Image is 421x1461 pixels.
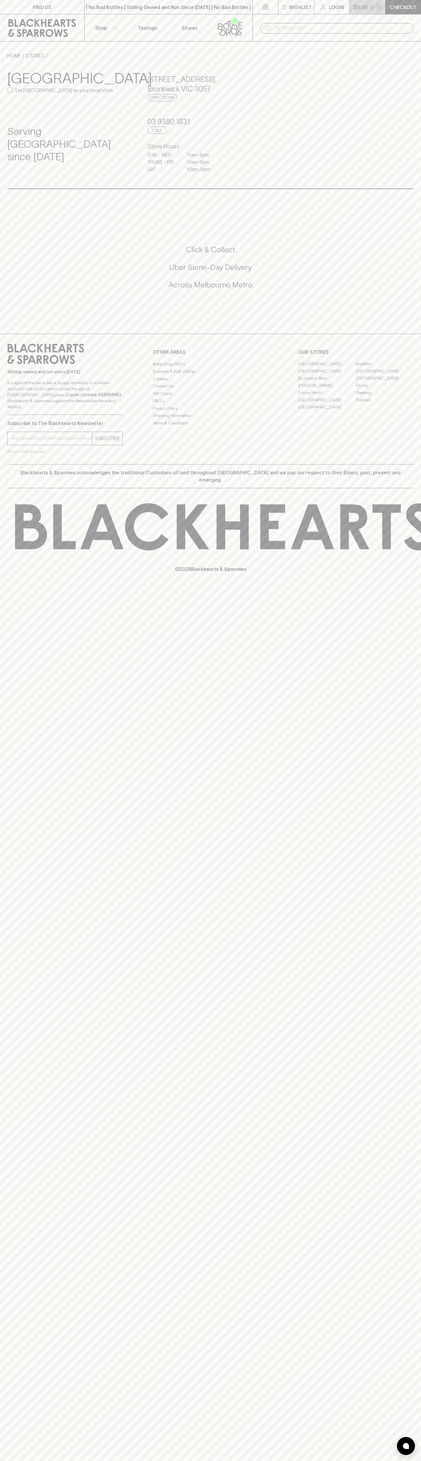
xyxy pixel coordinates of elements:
[153,390,268,397] a: Gift Cards
[378,5,380,9] p: 0
[12,433,92,443] input: e.g. jane@blackheartsandsparrows.com.au
[147,94,177,101] a: Directions
[298,404,356,411] a: [GEOGRAPHIC_DATA]
[147,166,178,173] p: SAT
[298,397,356,404] a: [GEOGRAPHIC_DATA]
[7,125,133,163] h4: Serving [GEOGRAPHIC_DATA] since [DATE]
[7,70,133,87] h3: [GEOGRAPHIC_DATA]
[33,4,51,11] p: FIND US
[147,142,273,151] h6: Store Hours
[153,360,268,368] a: Bottle Drop FAQ's
[15,87,113,94] p: Set [GEOGRAPHIC_DATA] as your local store
[147,158,178,166] p: THURS - FRI
[390,4,417,11] p: Checkout
[26,53,44,58] a: STORES
[329,4,344,11] p: Login
[95,435,120,442] p: SUBSCRIBE
[7,53,21,58] a: HOME
[126,14,169,41] a: Tastings
[187,158,217,166] p: 11am - 9pm
[153,419,268,427] a: Terms & Conditions
[153,383,268,390] a: Contact Us
[12,469,409,483] p: Blackhearts & Sparrows acknowledges the traditional Custodians of land throughout [GEOGRAPHIC_DAT...
[187,166,217,173] p: 10am - 9pm
[353,4,368,11] p: $0.00
[356,360,414,368] a: Braddon
[298,360,356,368] a: [GEOGRAPHIC_DATA]
[182,24,197,32] p: Stores
[298,348,414,356] p: OUR STORES
[153,405,268,412] a: Privacy Policy
[7,369,123,375] p: Sibling owned and run since [DATE]
[7,245,414,255] h5: Click & Collect
[138,24,157,32] p: Tastings
[147,127,167,134] a: Call
[7,449,123,455] p: We will never spam you
[298,368,356,375] a: [GEOGRAPHIC_DATA]
[147,151,178,158] p: SUN - WED
[153,368,268,375] a: Business & Bulk Gifting
[7,280,414,290] h5: Across Melbourne Metro
[92,432,122,445] button: SUBSCRIBE
[153,348,268,356] p: OTHER AREAS
[356,397,414,404] a: Prahran
[169,14,211,41] a: Stores
[7,262,414,272] h5: Uber Same-Day Delivery
[147,75,273,94] h5: [STREET_ADDRESS] , Brunswick VIC 3057
[7,221,414,321] div: Call to action block
[289,4,312,11] p: Wishlist
[7,420,123,427] p: Subscribe to The Blackhearts Newsletter
[85,14,127,41] button: Shop
[356,389,414,397] a: Geelong
[7,380,123,410] p: It is against the law to sell or supply alcohol to, or to obtain alcohol on behalf of a person un...
[66,392,121,397] strong: Liquor License #32064953
[274,23,409,33] input: Try "Pinot noir"
[95,24,107,32] p: Shop
[298,382,356,389] a: [PERSON_NAME]
[298,375,356,382] a: Brunswick West
[187,151,217,158] p: 11am - 8pm
[356,375,414,382] a: [GEOGRAPHIC_DATA]
[153,375,268,382] a: Careers
[356,382,414,389] a: Fitzroy
[403,1443,409,1449] img: bubble-icon
[153,412,268,419] a: Shipping Information
[147,117,273,127] h5: 03 9380 1831
[298,389,356,397] a: Fitzroy North
[356,368,414,375] a: [GEOGRAPHIC_DATA]
[153,397,268,405] a: FAQ's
